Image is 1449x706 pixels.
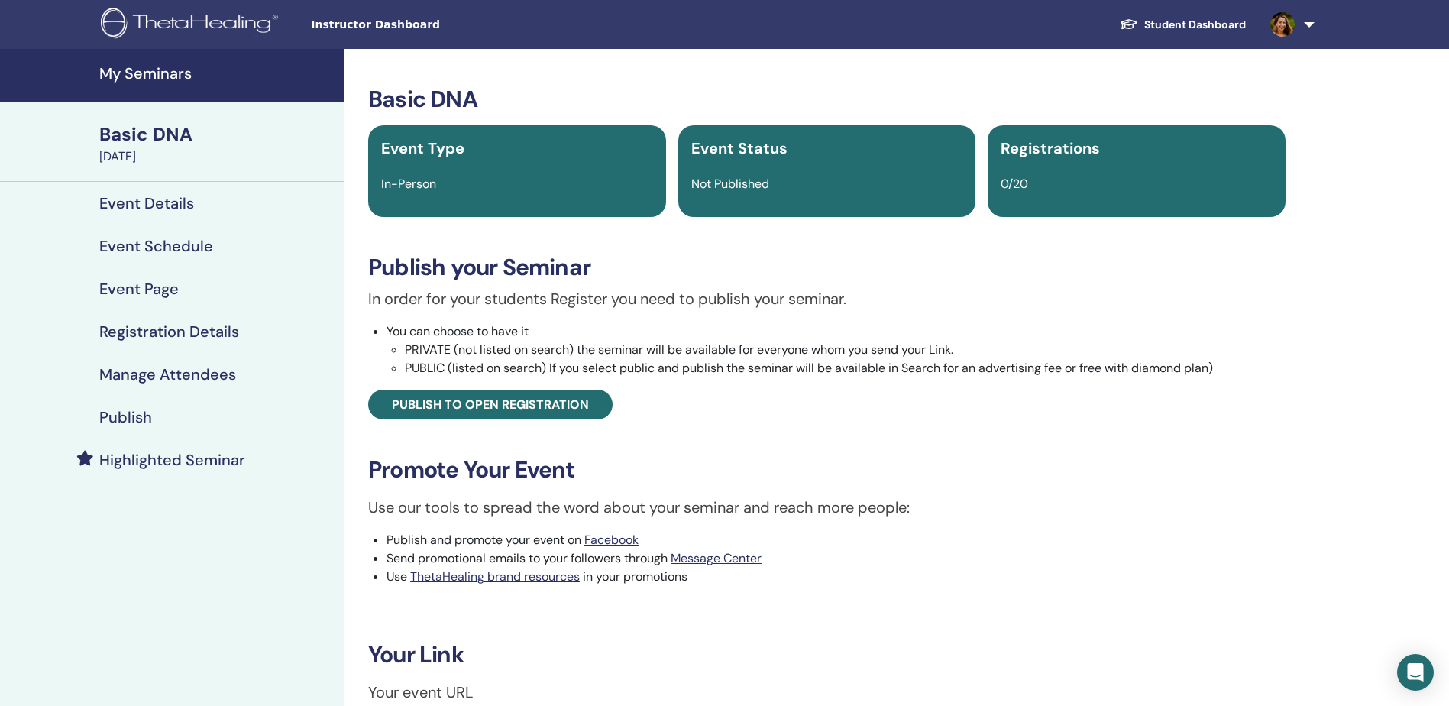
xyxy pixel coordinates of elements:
li: Send promotional emails to your followers through [387,549,1286,568]
li: PRIVATE (not listed on search) the seminar will be available for everyone whom you send your Link. [405,341,1286,359]
p: Use our tools to spread the word about your seminar and reach more people: [368,496,1286,519]
p: Your event URL [368,681,1286,704]
h3: Promote Your Event [368,456,1286,484]
div: Open Intercom Messenger [1397,654,1434,691]
span: Publish to open registration [392,397,589,413]
img: default.jpg [1270,12,1295,37]
a: Student Dashboard [1108,11,1258,39]
h4: Publish [99,408,152,426]
a: Publish to open registration [368,390,613,419]
li: You can choose to have it [387,322,1286,377]
h4: My Seminars [99,64,335,83]
h4: Highlighted Seminar [99,451,245,469]
div: [DATE] [99,147,335,166]
img: graduation-cap-white.svg [1120,18,1138,31]
h4: Event Page [99,280,179,298]
a: Facebook [584,532,639,548]
a: Basic DNA[DATE] [90,121,344,166]
li: Publish and promote your event on [387,531,1286,549]
span: Instructor Dashboard [311,17,540,33]
span: Registrations [1001,138,1100,158]
span: In-Person [381,176,436,192]
img: logo.png [101,8,283,42]
span: 0/20 [1001,176,1028,192]
h4: Registration Details [99,322,239,341]
h4: Manage Attendees [99,365,236,384]
li: Use in your promotions [387,568,1286,586]
p: In order for your students Register you need to publish your seminar. [368,287,1286,310]
a: ThetaHealing brand resources [410,568,580,585]
div: Basic DNA [99,121,335,147]
h3: Publish your Seminar [368,254,1286,281]
span: Event Type [381,138,464,158]
h3: Your Link [368,641,1286,669]
li: PUBLIC (listed on search) If you select public and publish the seminar will be available in Searc... [405,359,1286,377]
h4: Event Schedule [99,237,213,255]
a: Message Center [671,550,762,566]
span: Not Published [691,176,769,192]
h3: Basic DNA [368,86,1286,113]
span: Event Status [691,138,788,158]
h4: Event Details [99,194,194,212]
